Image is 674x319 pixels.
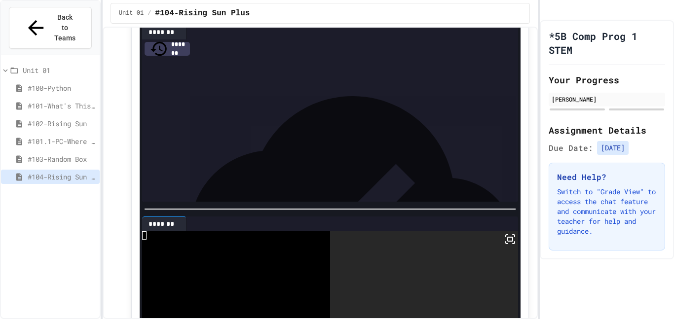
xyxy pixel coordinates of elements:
[552,95,662,104] div: [PERSON_NAME]
[557,171,657,183] h3: Need Help?
[148,9,151,17] span: /
[549,123,665,137] h2: Assignment Details
[9,7,92,49] button: Back to Teams
[23,65,96,75] span: Unit 01
[28,83,96,93] span: #100-Python
[28,172,96,182] span: #104-Rising Sun Plus
[549,73,665,87] h2: Your Progress
[597,141,629,155] span: [DATE]
[53,12,76,43] span: Back to Teams
[28,136,96,146] span: #101.1-PC-Where am I?
[549,29,665,57] h1: *5B Comp Prog 1 STEM
[557,187,657,236] p: Switch to "Grade View" to access the chat feature and communicate with your teacher for help and ...
[28,101,96,111] span: #101-What's This ??
[119,9,144,17] span: Unit 01
[155,7,250,19] span: #104-Rising Sun Plus
[28,154,96,164] span: #103-Random Box
[28,118,96,129] span: #102-Rising Sun
[549,142,593,154] span: Due Date:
